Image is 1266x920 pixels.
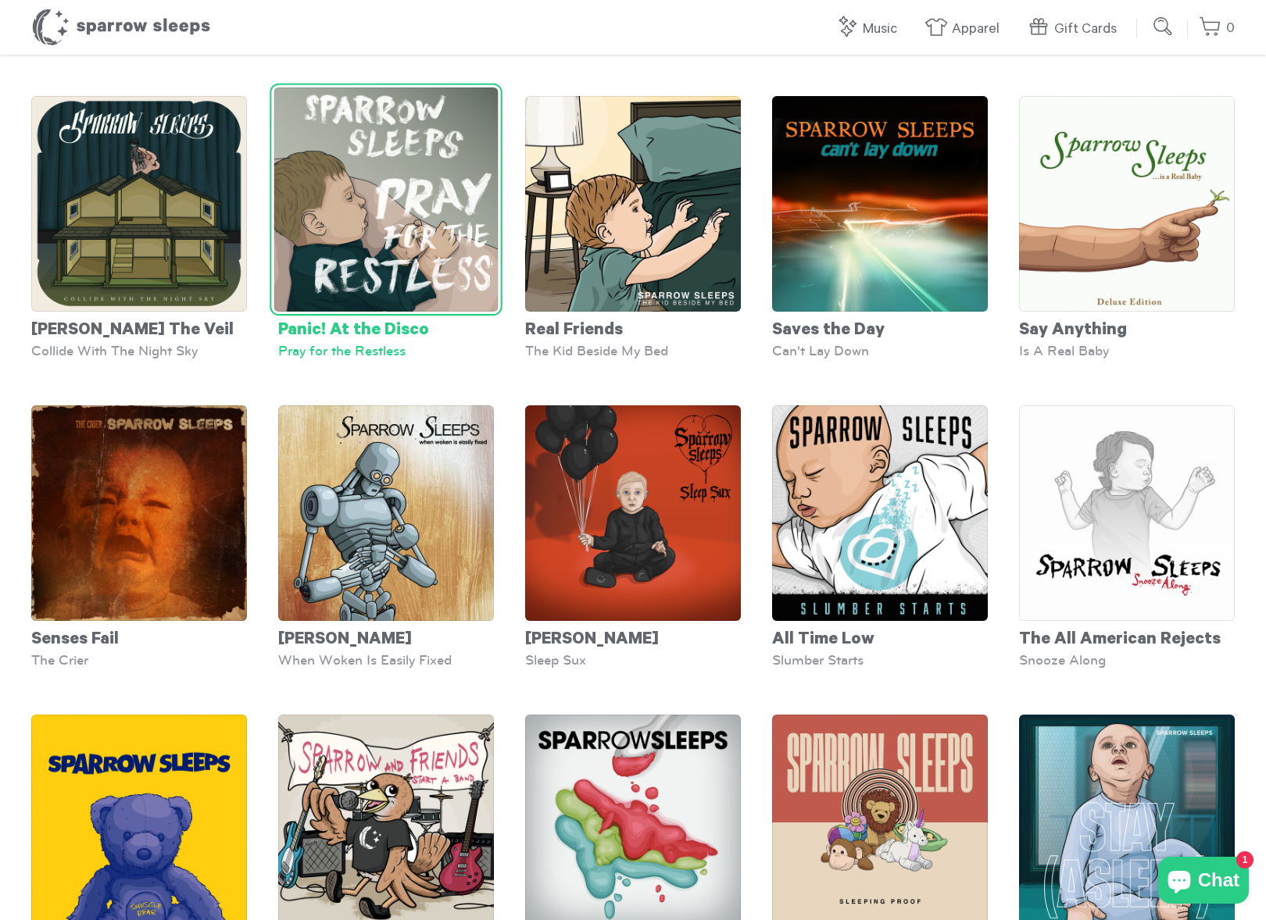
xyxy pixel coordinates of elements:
[525,343,741,358] div: The Kid Beside My Bed
[31,96,247,312] img: PierceTheVeil-CollideWiththeNightSky-Cover_grande.png
[772,405,988,668] a: All Time Low Slumber Starts
[31,312,247,343] div: [PERSON_NAME] The Veil
[1019,312,1235,343] div: Say Anything
[772,96,988,358] a: Saves the Day Can't Lay Down
[278,343,494,358] div: Pray for the Restless
[1019,96,1235,358] a: Say Anything Is A Real Baby
[772,621,988,652] div: All Time Low
[1019,405,1235,621] img: Sparrow_Sleeps-The_All_American_Rejects-Snooze_Along-Cover-1600x1600_grande.png
[772,652,988,668] div: Slumber Starts
[772,405,988,621] img: Sparrow-Sleeps_Slumber-Starts_Cover_1600x1600_dd707658-d37c-4792-a734-a1e25e195e7b_grande.png
[1019,652,1235,668] div: Snooze Along
[525,652,741,668] div: Sleep Sux
[835,12,905,46] a: Music
[31,621,247,652] div: Senses Fail
[278,621,494,652] div: [PERSON_NAME]
[278,652,494,668] div: When Woken Is Easily Fixed
[278,312,494,343] div: Panic! At the Disco
[274,87,498,312] img: SparrowSleeps-PrayfortheRestless-cover_grande.png
[525,621,741,652] div: [PERSON_NAME]
[525,96,741,312] img: SS-TheKidBesideMyBed-Cover-1600x1600_grande.png
[525,405,741,668] a: [PERSON_NAME] Sleep Sux
[31,8,211,47] h1: Sparrow Sleeps
[278,405,494,621] img: Silverstein-WhenWokenIsEasilyFixed-Cover_grande.png
[525,405,741,621] img: AvrilLavigne-SleepSux-Cover_grande.png
[525,312,741,343] div: Real Friends
[1027,12,1125,46] a: Gift Cards
[525,96,741,358] a: Real Friends The Kid Beside My Bed
[772,96,988,312] img: SS-CantLayDown-1600x1600_grande.png
[1199,12,1235,45] a: 0
[1019,343,1235,358] div: Is A Real Baby
[1019,405,1235,668] a: The All American Rejects Snooze Along
[31,405,247,621] img: SS-TheCrier-1600x1600_grande.png
[31,652,247,668] div: The Crier
[31,343,247,358] div: Collide With The Night Sky
[1019,621,1235,652] div: The All American Rejects
[772,343,988,358] div: Can't Lay Down
[924,12,1007,46] a: Apparel
[772,312,988,343] div: Saves the Day
[31,405,247,668] a: Senses Fail The Crier
[1153,857,1253,908] inbox-online-store-chat: Shopify online store chat
[1148,11,1179,42] input: Submit
[31,96,247,358] a: [PERSON_NAME] The Veil Collide With The Night Sky
[1019,96,1235,312] img: SayAnything-IsARealBaby_DeluxeEdition_1_grande.png
[278,405,494,668] a: [PERSON_NAME] When Woken Is Easily Fixed
[278,96,494,358] a: Panic! At the Disco Pray for the Restless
